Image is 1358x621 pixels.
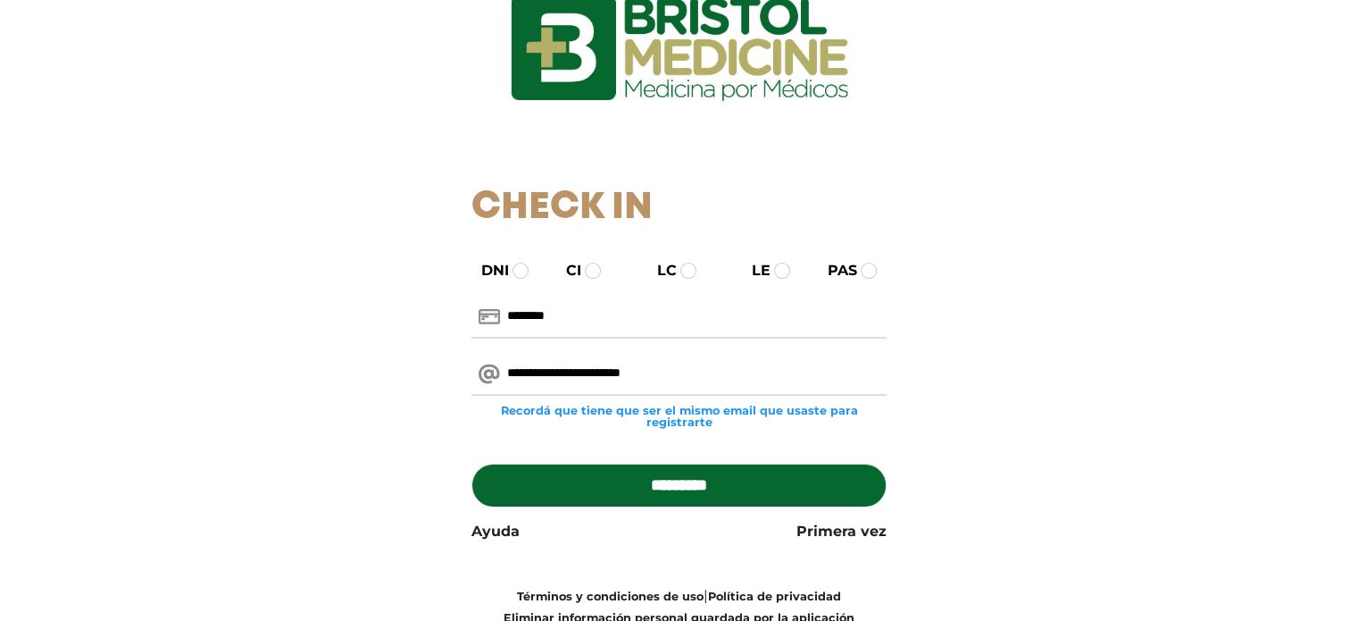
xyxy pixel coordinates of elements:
[812,260,857,281] label: PAS
[641,260,677,281] label: LC
[471,186,887,231] h1: Check In
[517,590,704,603] a: Términos y condiciones de uso
[471,521,520,542] a: Ayuda
[471,405,887,428] small: Recordá que tiene que ser el mismo email que usaste para registrarte
[796,521,887,542] a: Primera vez
[708,590,841,603] a: Política de privacidad
[736,260,771,281] label: LE
[550,260,581,281] label: CI
[465,260,509,281] label: DNI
